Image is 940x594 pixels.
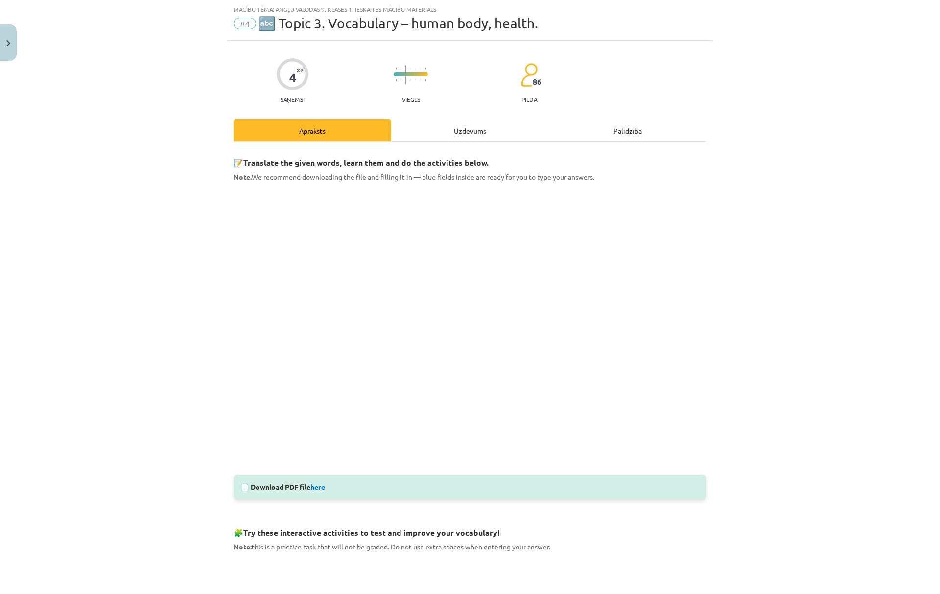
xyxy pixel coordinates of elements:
strong: Note: [234,542,252,551]
a: here [310,482,325,491]
span: We recommend downloading the file and filling it in — blue fields inside are ready for you to typ... [234,172,594,181]
img: icon-short-line-57e1e144782c952c97e751825c79c345078a6d821885a25fce030b3d8c18986b.svg [425,68,426,70]
span: this is a practice task that will not be graded. Do not use extra spaces when entering your answer. [234,542,550,551]
img: icon-short-line-57e1e144782c952c97e751825c79c345078a6d821885a25fce030b3d8c18986b.svg [425,79,426,81]
div: Palīdzība [549,119,706,141]
span: #4 [234,18,256,29]
img: icon-short-line-57e1e144782c952c97e751825c79c345078a6d821885a25fce030b3d8c18986b.svg [420,79,421,81]
div: Mācību tēma: Angļu valodas 9. klases 1. ieskaites mācību materiāls [234,6,706,13]
img: icon-short-line-57e1e144782c952c97e751825c79c345078a6d821885a25fce030b3d8c18986b.svg [415,79,416,81]
img: icon-close-lesson-0947bae3869378f0d4975bcd49f059093ad1ed9edebbc8119c70593378902aed.svg [6,40,10,46]
img: icon-short-line-57e1e144782c952c97e751825c79c345078a6d821885a25fce030b3d8c18986b.svg [415,68,416,70]
span: 🔤 Topic 3. Vocabulary – human body, health. [258,15,538,31]
img: icon-short-line-57e1e144782c952c97e751825c79c345078a6d821885a25fce030b3d8c18986b.svg [396,79,397,81]
span: 86 [533,77,541,86]
div: 4 [289,71,296,85]
img: icon-short-line-57e1e144782c952c97e751825c79c345078a6d821885a25fce030b3d8c18986b.svg [420,68,421,70]
p: pilda [521,96,537,103]
strong: Try these interactive activities to test and improve your vocabulary! [243,527,500,538]
span: XP [297,68,303,73]
div: Apraksts [234,119,391,141]
strong: Translate the given words, learn them and do the activities below. [243,158,489,168]
img: icon-short-line-57e1e144782c952c97e751825c79c345078a6d821885a25fce030b3d8c18986b.svg [410,79,411,81]
img: icon-long-line-d9ea69661e0d244f92f715978eff75569469978d946b2353a9bb055b3ed8787d.svg [405,65,406,84]
img: students-c634bb4e5e11cddfef0936a35e636f08e4e9abd3cc4e673bd6f9a4125e45ecb1.svg [520,63,538,87]
img: icon-short-line-57e1e144782c952c97e751825c79c345078a6d821885a25fce030b3d8c18986b.svg [410,68,411,70]
div: Uzdevums [391,119,549,141]
div: 📄 Download PDF file [234,475,706,500]
img: icon-short-line-57e1e144782c952c97e751825c79c345078a6d821885a25fce030b3d8c18986b.svg [396,68,397,70]
strong: Note. [234,172,252,181]
h3: 🧩 [234,521,706,539]
p: Saņemsi [277,96,308,103]
p: Viegls [402,96,420,103]
img: icon-short-line-57e1e144782c952c97e751825c79c345078a6d821885a25fce030b3d8c18986b.svg [400,79,401,81]
img: icon-short-line-57e1e144782c952c97e751825c79c345078a6d821885a25fce030b3d8c18986b.svg [400,68,401,70]
h3: 📝 [234,151,706,169]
